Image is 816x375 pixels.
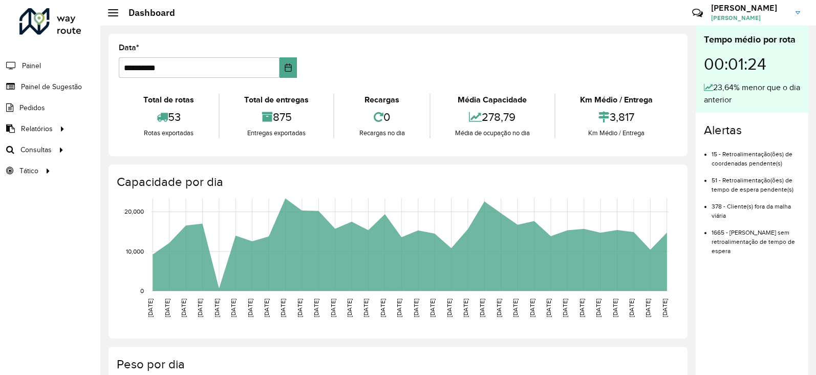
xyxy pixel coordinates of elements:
text: [DATE] [612,299,618,317]
div: 00:01:24 [704,47,800,81]
h2: Dashboard [118,7,175,18]
text: [DATE] [512,299,519,317]
text: [DATE] [429,299,436,317]
span: Consultas [20,144,52,155]
text: [DATE] [247,299,253,317]
div: 53 [121,106,216,128]
div: 0 [337,106,426,128]
text: [DATE] [313,299,319,317]
text: [DATE] [396,299,402,317]
h4: Capacidade por dia [117,175,677,190]
text: [DATE] [413,299,419,317]
div: Recargas [337,94,426,106]
text: [DATE] [280,299,286,317]
a: Contato Rápido [686,2,708,24]
li: 378 - Cliente(s) fora da malha viária [712,194,800,220]
div: Rotas exportadas [121,128,216,138]
text: [DATE] [213,299,220,317]
div: 278,79 [433,106,552,128]
div: Km Médio / Entrega [558,128,675,138]
span: Relatórios [21,123,53,134]
div: Média de ocupação no dia [433,128,552,138]
text: [DATE] [545,299,552,317]
text: [DATE] [362,299,369,317]
div: Entregas exportadas [222,128,331,138]
text: [DATE] [661,299,668,317]
text: [DATE] [562,299,568,317]
span: Painel [22,60,41,71]
div: 23,64% menor que o dia anterior [704,81,800,106]
text: [DATE] [496,299,502,317]
text: [DATE] [529,299,535,317]
div: Total de rotas [121,94,216,106]
text: [DATE] [462,299,469,317]
text: [DATE] [446,299,453,317]
h4: Alertas [704,123,800,138]
h3: [PERSON_NAME] [711,3,788,13]
text: 10,000 [126,248,144,255]
label: Data [119,41,139,54]
text: [DATE] [346,299,353,317]
li: 51 - Retroalimentação(ões) de tempo de espera pendente(s) [712,168,800,194]
text: [DATE] [479,299,485,317]
text: [DATE] [628,299,635,317]
div: Km Médio / Entrega [558,94,675,106]
span: [PERSON_NAME] [711,13,788,23]
div: 3,817 [558,106,675,128]
span: Painel de Sugestão [21,81,82,92]
li: 1665 - [PERSON_NAME] sem retroalimentação de tempo de espera [712,220,800,256]
div: Média Capacidade [433,94,552,106]
li: 15 - Retroalimentação(ões) de coordenadas pendente(s) [712,142,800,168]
text: [DATE] [330,299,336,317]
text: [DATE] [197,299,203,317]
text: [DATE] [645,299,651,317]
text: [DATE] [180,299,187,317]
text: [DATE] [578,299,585,317]
span: Pedidos [19,102,45,113]
text: 20,000 [124,209,144,215]
div: Tempo médio por rota [704,33,800,47]
text: [DATE] [296,299,303,317]
text: [DATE] [164,299,170,317]
div: Total de entregas [222,94,331,106]
h4: Peso por dia [117,357,677,372]
div: Recargas no dia [337,128,426,138]
text: [DATE] [230,299,237,317]
text: [DATE] [263,299,270,317]
span: Tático [19,165,38,176]
button: Choose Date [280,57,297,78]
text: [DATE] [147,299,154,317]
div: 875 [222,106,331,128]
text: [DATE] [595,299,602,317]
text: 0 [140,287,144,294]
text: [DATE] [379,299,386,317]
